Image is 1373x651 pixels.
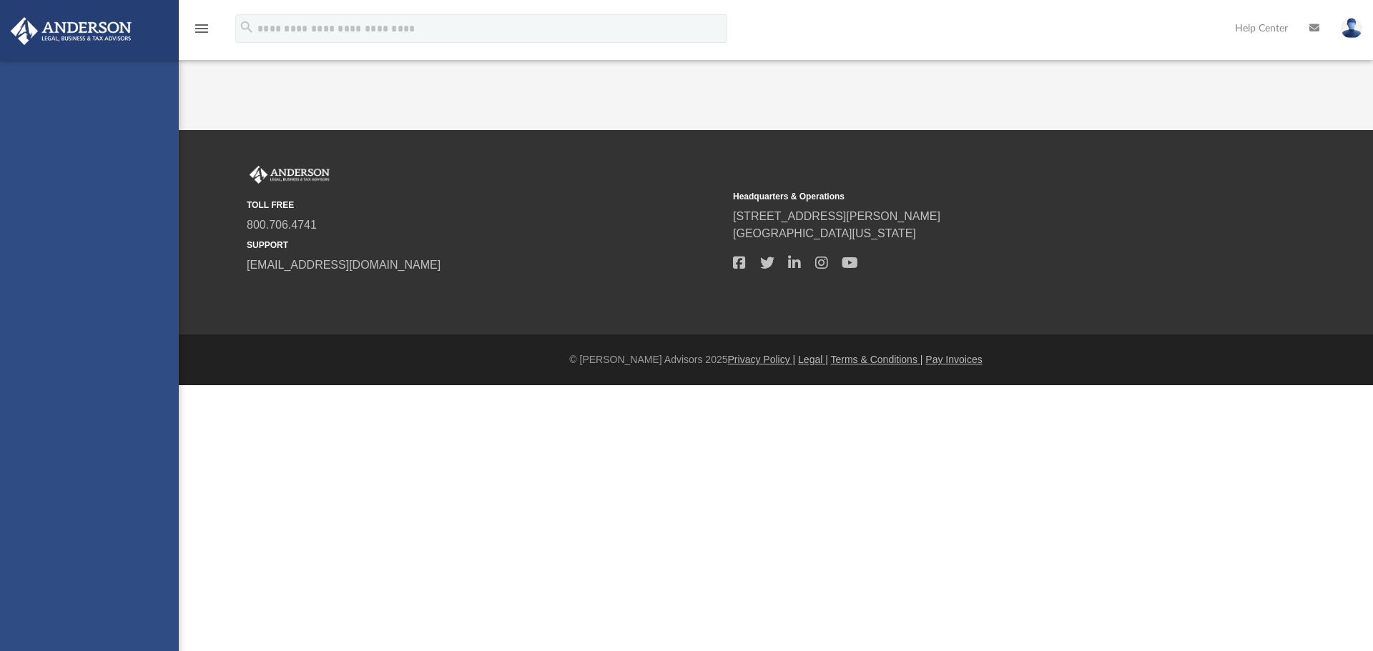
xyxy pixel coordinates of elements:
small: Headquarters & Operations [733,190,1209,203]
small: TOLL FREE [247,199,723,212]
a: [STREET_ADDRESS][PERSON_NAME] [733,210,940,222]
i: menu [193,20,210,37]
a: menu [193,27,210,37]
img: Anderson Advisors Platinum Portal [247,166,333,184]
a: Pay Invoices [925,354,982,365]
a: Legal | [798,354,828,365]
i: search [239,19,255,35]
a: 800.706.4741 [247,219,317,231]
div: © [PERSON_NAME] Advisors 2025 [179,352,1373,367]
small: SUPPORT [247,239,723,252]
a: Terms & Conditions | [831,354,923,365]
a: Privacy Policy | [728,354,796,365]
a: [GEOGRAPHIC_DATA][US_STATE] [733,227,916,239]
img: Anderson Advisors Platinum Portal [6,17,136,45]
img: User Pic [1341,18,1362,39]
a: [EMAIL_ADDRESS][DOMAIN_NAME] [247,259,441,271]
